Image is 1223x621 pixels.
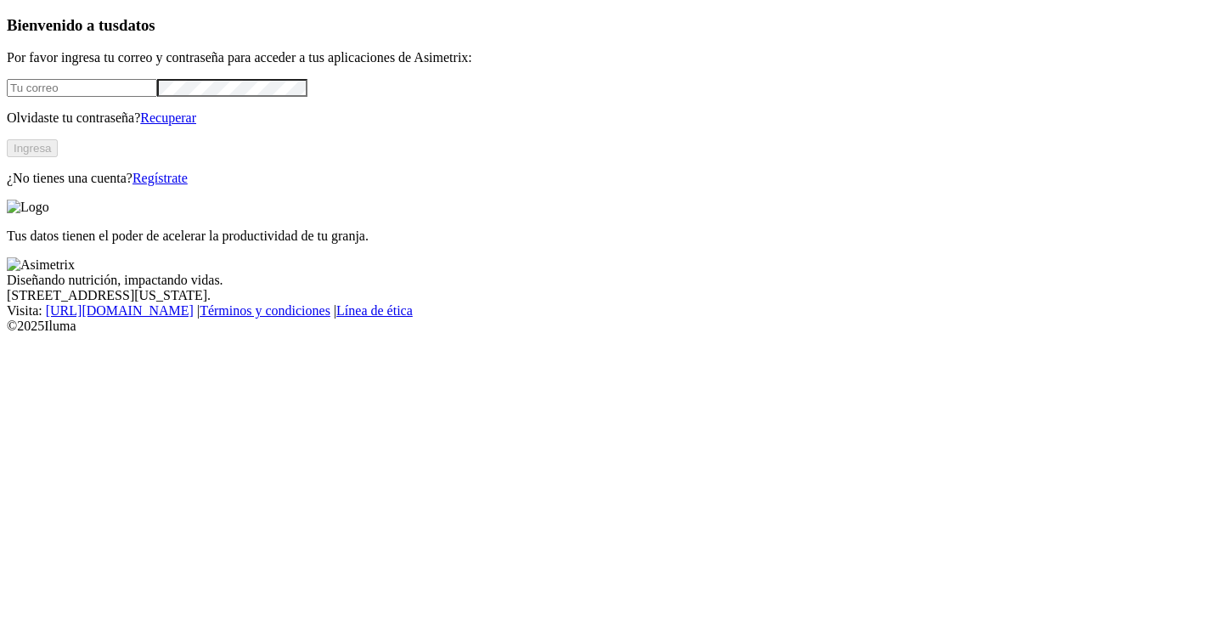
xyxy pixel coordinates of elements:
p: Por favor ingresa tu correo y contraseña para acceder a tus aplicaciones de Asimetrix: [7,50,1216,65]
p: Tus datos tienen el poder de acelerar la productividad de tu granja. [7,229,1216,244]
a: [URL][DOMAIN_NAME] [46,303,194,318]
p: Olvidaste tu contraseña? [7,110,1216,126]
div: Visita : | | [7,303,1216,319]
a: Recuperar [140,110,196,125]
div: © 2025 Iluma [7,319,1216,334]
img: Asimetrix [7,257,75,273]
h3: Bienvenido a tus [7,16,1216,35]
a: Regístrate [132,171,188,185]
p: ¿No tienes una cuenta? [7,171,1216,186]
a: Términos y condiciones [200,303,330,318]
div: Diseñando nutrición, impactando vidas. [7,273,1216,288]
a: Línea de ética [336,303,413,318]
button: Ingresa [7,139,58,157]
img: Logo [7,200,49,215]
input: Tu correo [7,79,157,97]
span: datos [119,16,155,34]
div: [STREET_ADDRESS][US_STATE]. [7,288,1216,303]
